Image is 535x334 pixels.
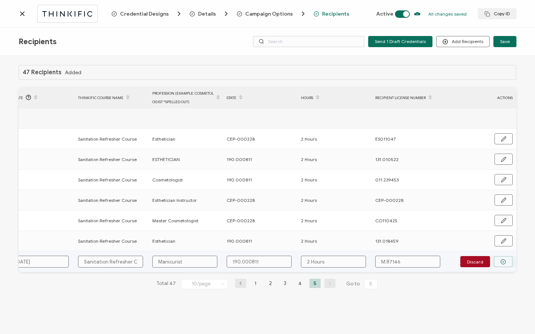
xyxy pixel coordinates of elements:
[181,279,228,289] input: Select
[375,216,398,225] span: CO110425
[237,10,307,17] span: Campaign Options
[253,36,364,47] input: Search
[78,196,137,204] span: Sanitation Refresher Course
[152,176,183,184] span: Cosmetologist
[265,279,276,288] li: 2
[78,216,137,225] span: Sanitation Refresher Course
[295,279,306,288] li: 4
[19,37,56,46] span: Recipients
[301,216,317,225] span: 2 Hours
[152,155,180,164] span: ESTHETICIAN
[301,196,317,204] span: 2 Hours
[152,196,197,204] span: Esthetician Instructor
[227,196,255,204] span: CEP-000228
[375,237,398,245] span: 131.018459
[368,36,432,47] button: Send 1 Draft Credentials
[111,10,349,17] div: Breadcrumb
[314,11,349,17] span: Recipients
[301,176,317,184] span: 2 Hours
[227,237,252,245] span: 190.000811
[375,39,426,44] span: Send 1 Draft Credentials
[478,8,516,19] button: Copy ID
[500,39,510,44] span: Save
[484,11,510,17] span: Copy ID
[301,237,317,245] span: 2 Hours
[227,216,255,225] span: CEP-000228
[149,89,223,106] div: Profession (Example: cosmetologist *spelled out)
[78,155,137,164] span: Sanitation Refresher Course
[309,279,321,288] li: 5
[152,216,198,225] span: Master Cosmetologist
[120,11,169,17] span: Credential Designs
[189,10,230,17] span: Details
[152,135,175,143] span: Esthetician
[375,155,399,164] span: 131.010522
[152,237,175,245] span: Esthetician
[428,11,467,17] p: All changes saved
[245,11,293,17] span: Campaign Options
[223,91,297,104] div: State
[297,91,372,104] div: Hours
[375,135,396,143] span: ES011047
[372,91,446,104] div: recipient license number
[301,155,317,164] span: 2 Hours
[375,196,403,204] span: CEP-000228
[493,36,516,47] button: Save
[227,155,252,164] span: 190.000811
[460,256,490,267] button: Discard
[78,176,137,184] span: Sanitation Refresher Course
[156,279,176,289] span: Total 47
[41,9,94,19] img: thinkific.svg
[74,91,149,104] div: Thinkific Course Name
[65,70,81,75] span: Added
[250,279,261,288] li: 1
[111,10,183,17] span: Credential Designs
[346,279,379,289] span: Go to
[198,11,216,17] span: Details
[227,135,255,143] span: CEP-000228
[498,298,535,334] iframe: Chat Widget
[436,36,490,47] button: Add Recipients
[376,11,393,17] span: Active
[227,176,252,184] span: 190.000811
[446,94,516,102] div: ACTIONS
[375,176,399,184] span: 011.239453
[280,279,291,288] li: 3
[322,11,349,17] span: Recipients
[23,69,61,76] h1: 47 Recipients
[78,237,137,245] span: Sanitation Refresher Course
[301,135,317,143] span: 2 Hours
[78,135,137,143] span: Sanitation Refresher Course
